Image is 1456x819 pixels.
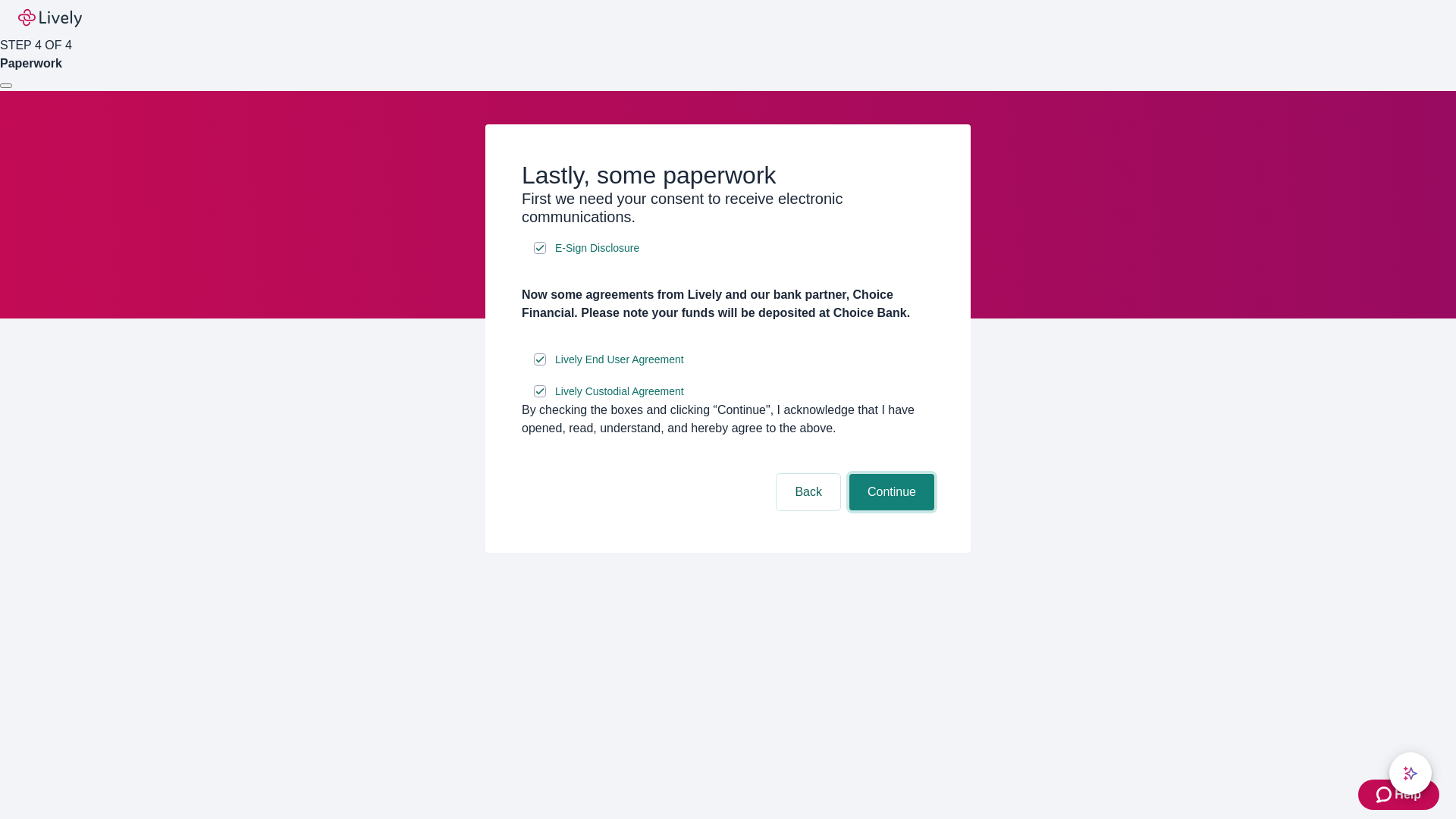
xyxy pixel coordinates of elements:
[777,474,840,510] button: Back
[555,352,684,368] span: Lively End User Agreement
[552,350,687,369] a: e-sign disclosure document
[552,382,687,401] a: e-sign disclosure document
[849,474,934,510] button: Continue
[522,161,934,190] h2: Lastly, some paperwork
[18,9,82,27] img: Lively
[1376,786,1395,804] svg: Zendesk support icon
[522,190,934,226] h3: First we need your consent to receive electronic communications.
[552,239,642,258] a: e-sign disclosure document
[522,401,934,438] div: By checking the boxes and clicking “Continue", I acknowledge that I have opened, read, understand...
[1395,786,1421,804] span: Help
[1358,780,1439,810] button: Zendesk support iconHelp
[1403,766,1418,781] svg: Lively AI Assistant
[522,286,934,322] h4: Now some agreements from Lively and our bank partner, Choice Financial. Please note your funds wi...
[1389,752,1432,795] button: chat
[555,240,639,256] span: E-Sign Disclosure
[555,384,684,400] span: Lively Custodial Agreement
